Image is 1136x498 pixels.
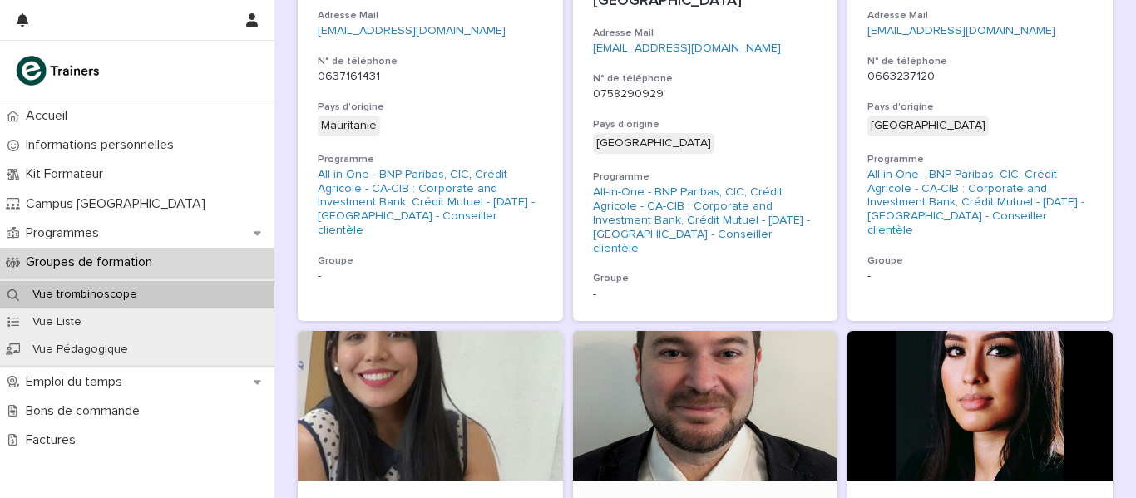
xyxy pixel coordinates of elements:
[19,254,165,270] p: Groupes de formation
[19,432,89,448] p: Factures
[593,72,818,86] h3: N° de téléphone
[867,269,1093,284] p: -
[13,54,105,87] img: K0CqGN7SDeD6s4JG8KQk
[593,133,714,154] div: [GEOGRAPHIC_DATA]
[867,25,1055,37] a: [EMAIL_ADDRESS][DOMAIN_NAME]
[593,118,818,131] h3: Pays d'origine
[593,170,818,184] h3: Programme
[19,315,95,329] p: Vue Liste
[318,116,380,136] div: Mauritanie
[867,153,1093,166] h3: Programme
[19,137,187,153] p: Informations personnelles
[318,55,543,68] h3: N° de téléphone
[867,55,1093,68] h3: N° de téléphone
[867,101,1093,114] h3: Pays d'origine
[318,9,543,22] h3: Adresse Mail
[19,288,151,302] p: Vue trombinoscope
[318,168,543,238] a: All-in-One - BNP Paribas, CIC, Crédit Agricole - CA-CIB : Corporate and Investment Bank, Crédit M...
[867,168,1093,238] a: All-in-One - BNP Paribas, CIC, Crédit Agricole - CA-CIB : Corporate and Investment Bank, Crédit M...
[19,225,112,241] p: Programmes
[867,9,1093,22] h3: Adresse Mail
[318,254,543,268] h3: Groupe
[593,288,818,302] p: -
[318,153,543,166] h3: Programme
[318,101,543,114] h3: Pays d'origine
[318,70,543,84] p: 0637161431
[593,272,818,285] h3: Groupe
[19,108,81,124] p: Accueil
[593,87,818,101] p: 0758290929
[318,269,543,284] p: -
[318,25,506,37] a: [EMAIL_ADDRESS][DOMAIN_NAME]
[19,343,141,357] p: Vue Pédagogique
[19,196,219,212] p: Campus [GEOGRAPHIC_DATA]
[19,403,153,419] p: Bons de commande
[867,70,1093,84] p: 0663237120
[867,254,1093,268] h3: Groupe
[867,116,989,136] div: [GEOGRAPHIC_DATA]
[593,185,818,255] a: All-in-One - BNP Paribas, CIC, Crédit Agricole - CA-CIB : Corporate and Investment Bank, Crédit M...
[19,374,136,390] p: Emploi du temps
[593,27,818,40] h3: Adresse Mail
[19,166,116,182] p: Kit Formateur
[593,42,781,54] a: [EMAIL_ADDRESS][DOMAIN_NAME]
